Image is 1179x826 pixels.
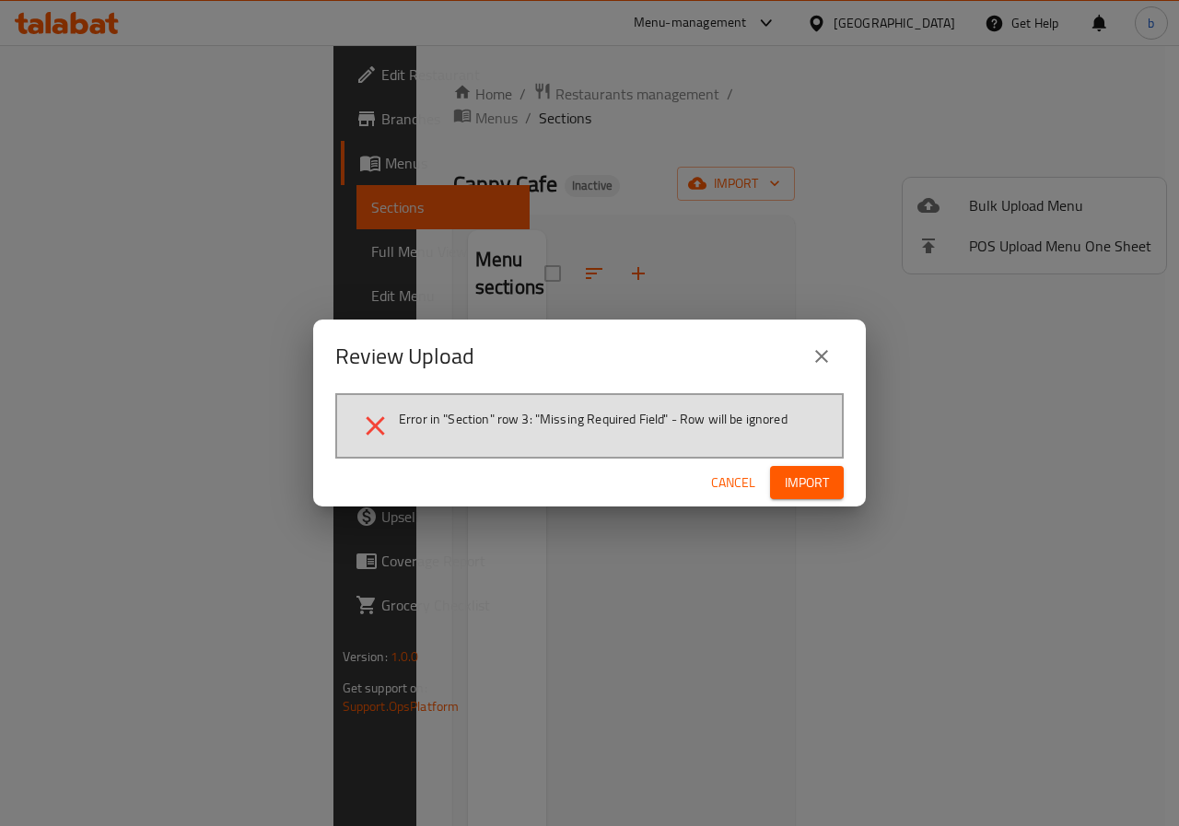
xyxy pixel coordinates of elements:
button: Cancel [704,466,763,500]
h2: Review Upload [335,342,474,371]
button: Import [770,466,844,500]
span: Import [785,471,829,494]
button: close [800,334,844,378]
span: Cancel [711,471,755,494]
span: Error in "Section" row 3: "Missing Required Field" - Row will be ignored [399,410,788,428]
